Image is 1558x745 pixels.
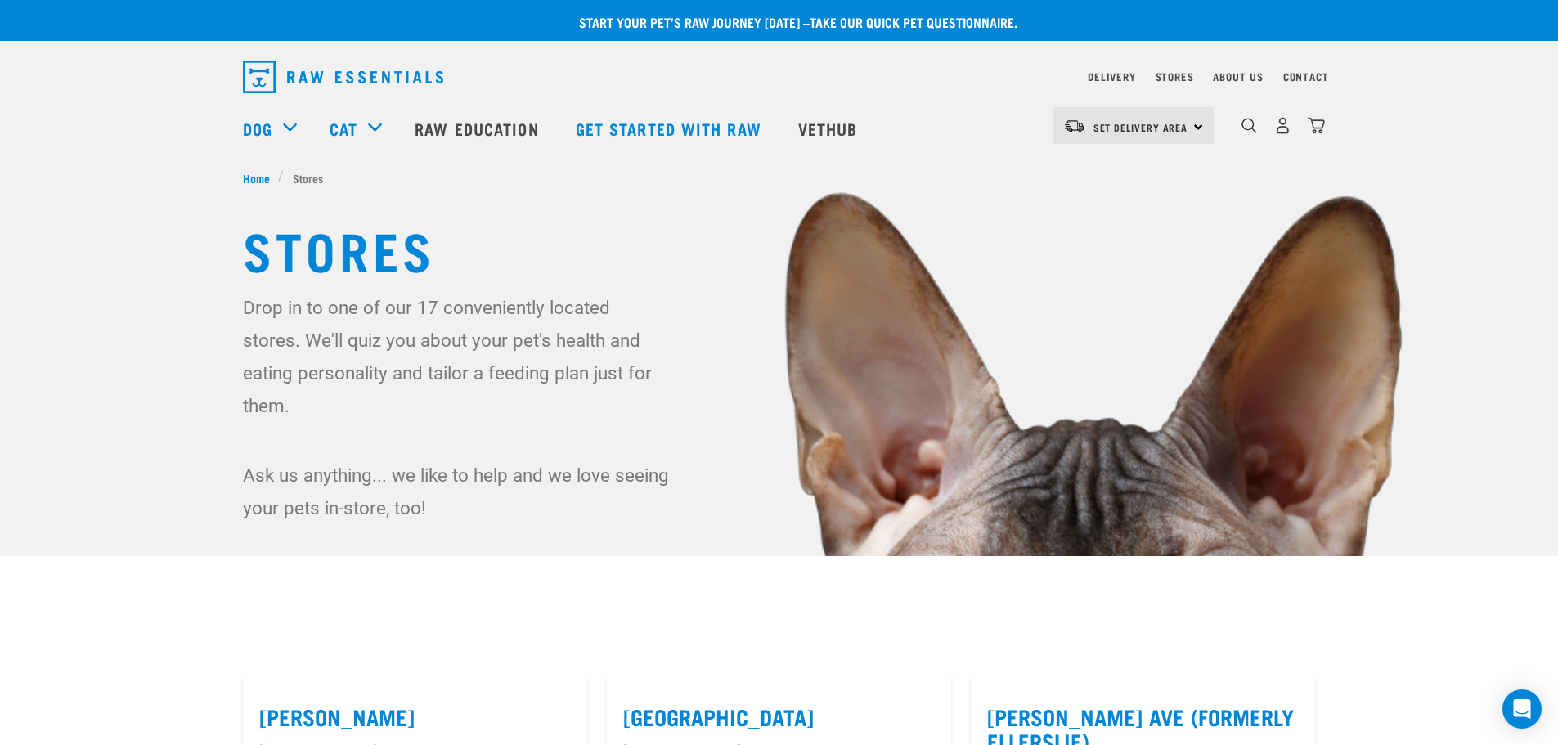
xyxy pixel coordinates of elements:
[243,169,270,186] span: Home
[1308,117,1325,134] img: home-icon@2x.png
[1213,74,1263,79] a: About Us
[1088,74,1135,79] a: Delivery
[1063,119,1085,133] img: van-moving.png
[810,18,1017,25] a: take our quick pet questionnaire.
[243,219,1316,278] h1: Stores
[230,54,1329,100] nav: dropdown navigation
[559,96,782,161] a: Get started with Raw
[398,96,559,161] a: Raw Education
[1241,118,1257,133] img: home-icon-1@2x.png
[243,169,1316,186] nav: breadcrumbs
[243,459,672,524] p: Ask us anything... we like to help and we love seeing your pets in-store, too!
[330,116,357,141] a: Cat
[1156,74,1194,79] a: Stores
[623,704,935,729] label: [GEOGRAPHIC_DATA]
[243,169,279,186] a: Home
[243,291,672,422] p: Drop in to one of our 17 conveniently located stores. We'll quiz you about your pet's health and ...
[782,96,878,161] a: Vethub
[259,704,571,729] label: [PERSON_NAME]
[1502,689,1542,729] div: Open Intercom Messenger
[1093,124,1188,130] span: Set Delivery Area
[243,116,272,141] a: Dog
[1274,117,1291,134] img: user.png
[243,61,443,93] img: Raw Essentials Logo
[1283,74,1329,79] a: Contact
